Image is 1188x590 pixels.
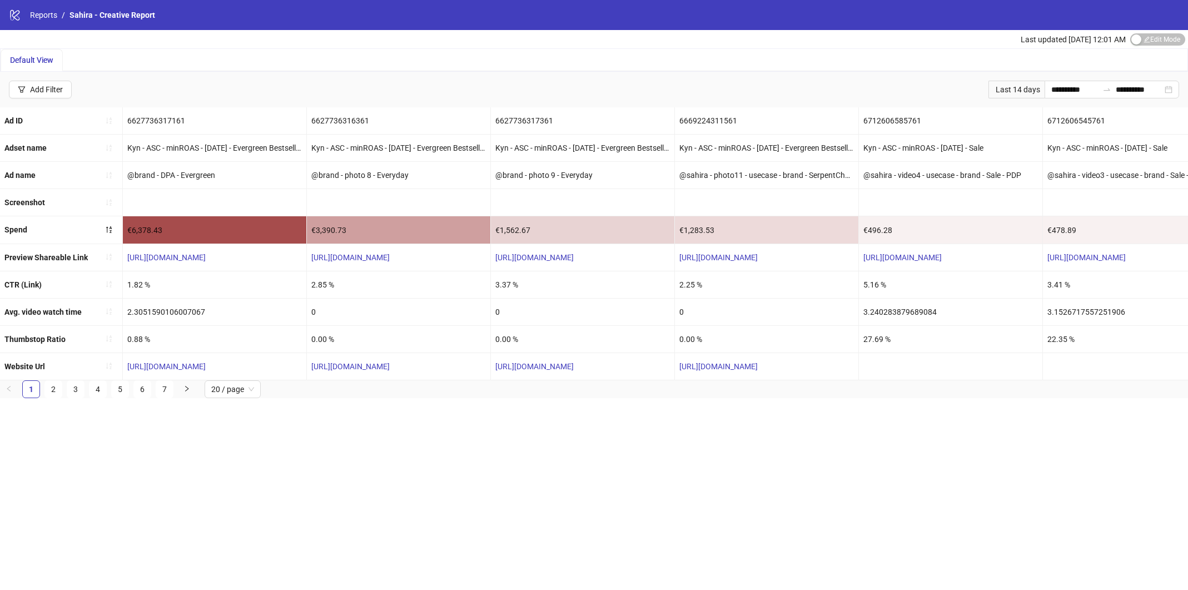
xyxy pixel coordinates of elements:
div: Page Size [205,380,261,398]
span: sort-ascending [105,171,113,179]
b: Ad ID [4,116,23,125]
a: [URL][DOMAIN_NAME] [495,362,574,371]
a: [URL][DOMAIN_NAME] [127,362,206,371]
div: 0.00 % [675,326,858,353]
a: [URL][DOMAIN_NAME] [1047,253,1126,262]
div: 2.25 % [675,271,858,298]
div: 0 [491,299,674,325]
div: Kyn - ASC - minROAS - [DATE] - Sale [859,135,1042,161]
span: filter [18,86,26,93]
a: 3 [67,381,84,398]
b: Adset name [4,143,47,152]
a: [URL][DOMAIN_NAME] [311,253,390,262]
span: to [1102,85,1111,94]
b: Screenshot [4,198,45,207]
span: sort-ascending [105,117,113,125]
div: 0.00 % [307,326,490,353]
button: right [178,380,196,398]
div: €3,390.73 [307,216,490,243]
span: right [183,385,190,392]
div: 3.240283879689084 [859,299,1042,325]
div: 6669224311561 [675,107,858,134]
div: @brand - DPA - Evergreen [123,162,306,189]
span: sort-ascending [105,199,113,206]
a: 7 [156,381,173,398]
div: €1,562.67 [491,216,674,243]
li: 2 [44,380,62,398]
div: @sahira - video4 - usecase - brand - Sale - PDP [859,162,1042,189]
div: 6627736316361 [307,107,490,134]
div: 1.82 % [123,271,306,298]
span: sort-ascending [105,308,113,315]
li: 6 [133,380,151,398]
div: 0.00 % [491,326,674,353]
li: 5 [111,380,129,398]
div: 27.69 % [859,326,1042,353]
li: / [62,9,65,21]
span: sort-ascending [105,280,113,288]
div: 5.16 % [859,271,1042,298]
span: swap-right [1102,85,1111,94]
div: €1,283.53 [675,216,858,243]
span: sort-ascending [105,144,113,152]
div: 2.85 % [307,271,490,298]
li: 1 [22,380,40,398]
b: Avg. video watch time [4,308,82,316]
a: Reports [28,9,59,21]
span: sort-ascending [105,362,113,370]
b: Thumbstop Ratio [4,335,66,344]
div: €496.28 [859,216,1042,243]
div: @sahira - photo11 - usecase - brand - SerpentChain - PDP - Copy [675,162,858,189]
div: Last 14 days [988,81,1045,98]
a: [URL][DOMAIN_NAME] [863,253,942,262]
div: 0 [307,299,490,325]
a: [URL][DOMAIN_NAME] [311,362,390,371]
li: 7 [156,380,173,398]
span: 20 / page [211,381,254,398]
div: 6627736317361 [491,107,674,134]
a: 4 [90,381,106,398]
b: Ad name [4,171,36,180]
div: Kyn - ASC - minROAS - [DATE] - Evergreen Bestsellers Ad set [123,135,306,161]
b: Website Url [4,362,45,371]
div: 2.3051590106007067 [123,299,306,325]
span: Default View [10,56,53,65]
li: 4 [89,380,107,398]
b: CTR (Link) [4,280,42,289]
div: Kyn - ASC - minROAS - [DATE] - Evergreen Bestsellers Ad set [491,135,674,161]
div: €6,378.43 [123,216,306,243]
a: [URL][DOMAIN_NAME] [679,253,758,262]
div: 6627736317161 [123,107,306,134]
div: 0.88 % [123,326,306,353]
span: sort-ascending [105,335,113,343]
li: Next Page [178,380,196,398]
span: left [6,385,12,392]
a: 2 [45,381,62,398]
div: 0 [675,299,858,325]
div: Kyn - ASC - minROAS - [DATE] - Evergreen Bestsellers Ad set [675,135,858,161]
a: 6 [134,381,151,398]
b: Spend [4,225,27,234]
span: sort-descending [105,226,113,234]
b: Preview Shareable Link [4,253,88,262]
a: 1 [23,381,39,398]
a: [URL][DOMAIN_NAME] [495,253,574,262]
a: [URL][DOMAIN_NAME] [127,253,206,262]
span: Last updated [DATE] 12:01 AM [1021,35,1126,44]
span: sort-ascending [105,253,113,261]
div: Kyn - ASC - minROAS - [DATE] - Evergreen Bestsellers Ad set [307,135,490,161]
a: [URL][DOMAIN_NAME] [679,362,758,371]
div: @brand - photo 8 - Everyday [307,162,490,189]
li: 3 [67,380,84,398]
div: Add Filter [30,85,63,94]
div: 3.37 % [491,271,674,298]
div: @brand - photo 9 - Everyday [491,162,674,189]
button: Add Filter [9,81,72,98]
span: Sahira - Creative Report [69,11,155,19]
div: 6712606585761 [859,107,1042,134]
a: 5 [112,381,128,398]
